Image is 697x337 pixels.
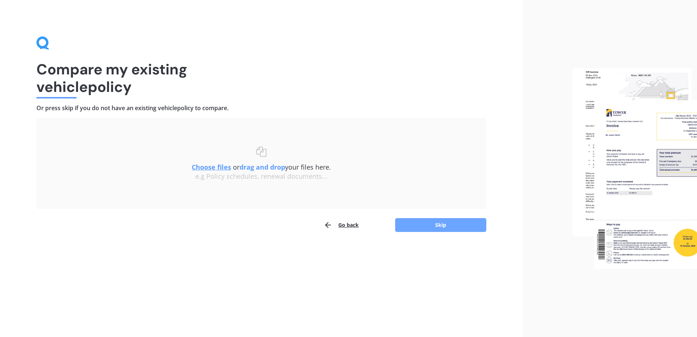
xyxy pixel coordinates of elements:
h1: Compare my existing vehicle policy [36,61,486,96]
img: files.webp [573,68,697,269]
b: drag and drop [240,163,285,171]
u: Choose files [192,163,231,171]
button: Go back [324,218,359,232]
span: or your files here. [192,163,331,171]
button: Skip [395,218,486,232]
h4: Or press skip if you do not have an existing vehicle policy to compare. [36,104,486,112]
div: e.g Policy schedules, renewal documents... [51,173,472,181]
